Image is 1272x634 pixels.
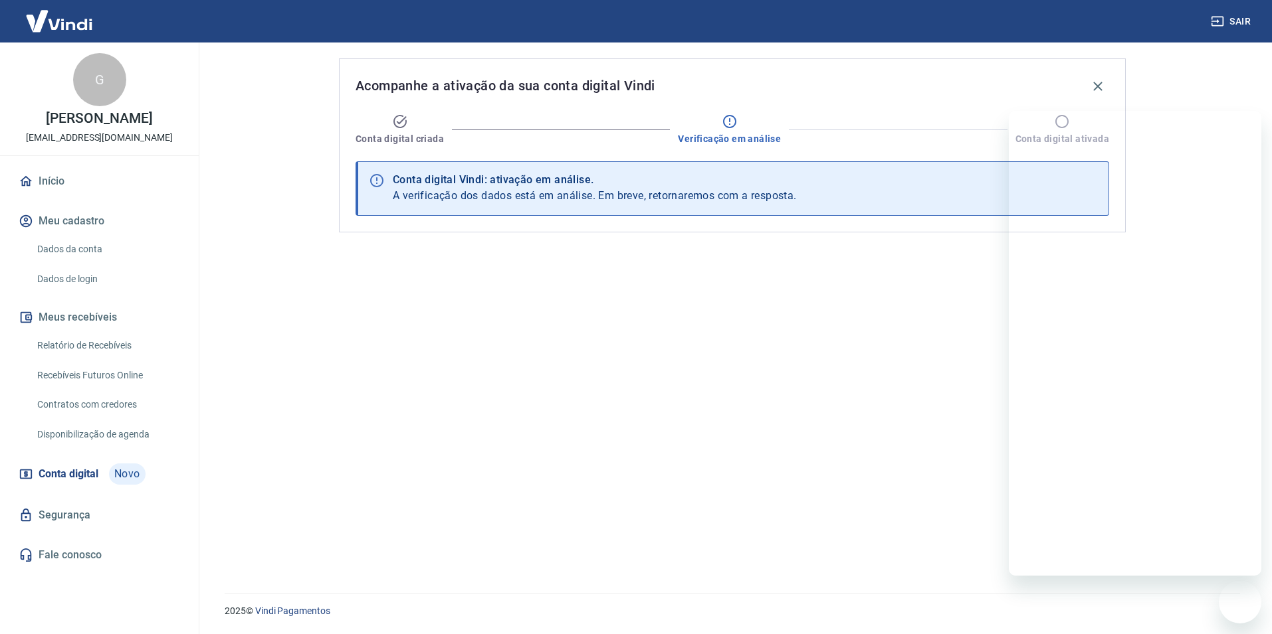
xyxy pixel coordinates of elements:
iframe: Botão para abrir a janela de mensagens, conversa em andamento [1219,581,1261,623]
iframe: Janela de mensagens [1009,111,1261,576]
p: [EMAIL_ADDRESS][DOMAIN_NAME] [26,131,173,145]
p: [PERSON_NAME] [46,112,152,125]
a: Início [16,167,183,196]
a: Segurança [16,501,183,530]
div: Conta digital Vindi: ativação em análise. [393,172,797,188]
img: Vindi [16,1,102,41]
a: Relatório de Recebíveis [32,332,183,359]
a: Conta digitalNovo [16,458,183,490]
button: Meus recebíveis [16,303,183,332]
p: 2025 © [225,604,1240,618]
button: Sair [1208,9,1256,34]
span: Acompanhe a ativação da sua conta digital Vindi [356,75,655,96]
span: Novo [109,463,146,485]
span: A verificação dos dados está em análise. Em breve, retornaremos com a resposta. [393,189,797,202]
a: Dados da conta [32,236,183,263]
a: Dados de login [32,266,183,293]
a: Disponibilização de agenda [32,421,183,448]
span: Conta digital criada [356,132,444,145]
a: Recebíveis Futuros Online [32,362,183,389]
a: Vindi Pagamentos [255,605,330,616]
a: Contratos com credores [32,391,183,418]
span: Verificação em análise [678,132,781,145]
span: Conta digital [39,465,98,483]
div: G [73,53,126,106]
button: Meu cadastro [16,206,183,236]
a: Fale conosco [16,540,183,570]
